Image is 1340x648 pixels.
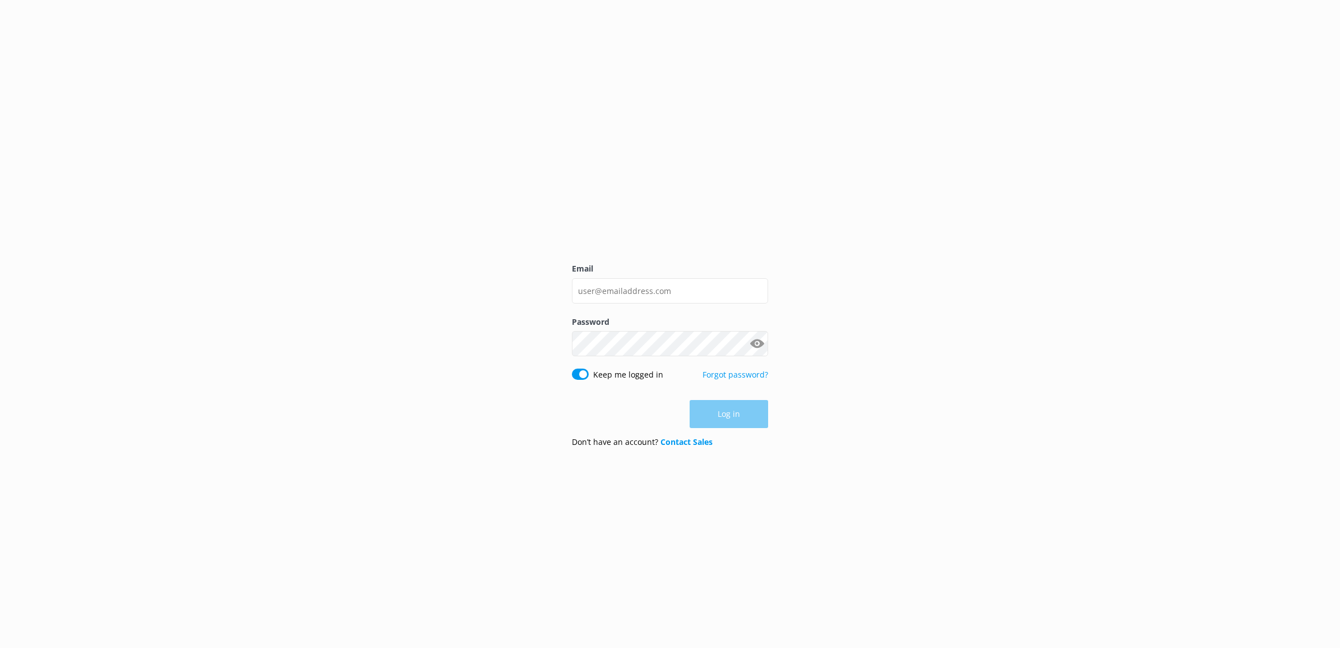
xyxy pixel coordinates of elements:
[572,436,713,448] p: Don’t have an account?
[703,369,768,380] a: Forgot password?
[660,436,713,447] a: Contact Sales
[572,316,768,328] label: Password
[746,333,768,355] button: Show password
[572,278,768,304] input: user@emailaddress.com
[593,369,663,381] label: Keep me logged in
[572,263,768,275] label: Email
